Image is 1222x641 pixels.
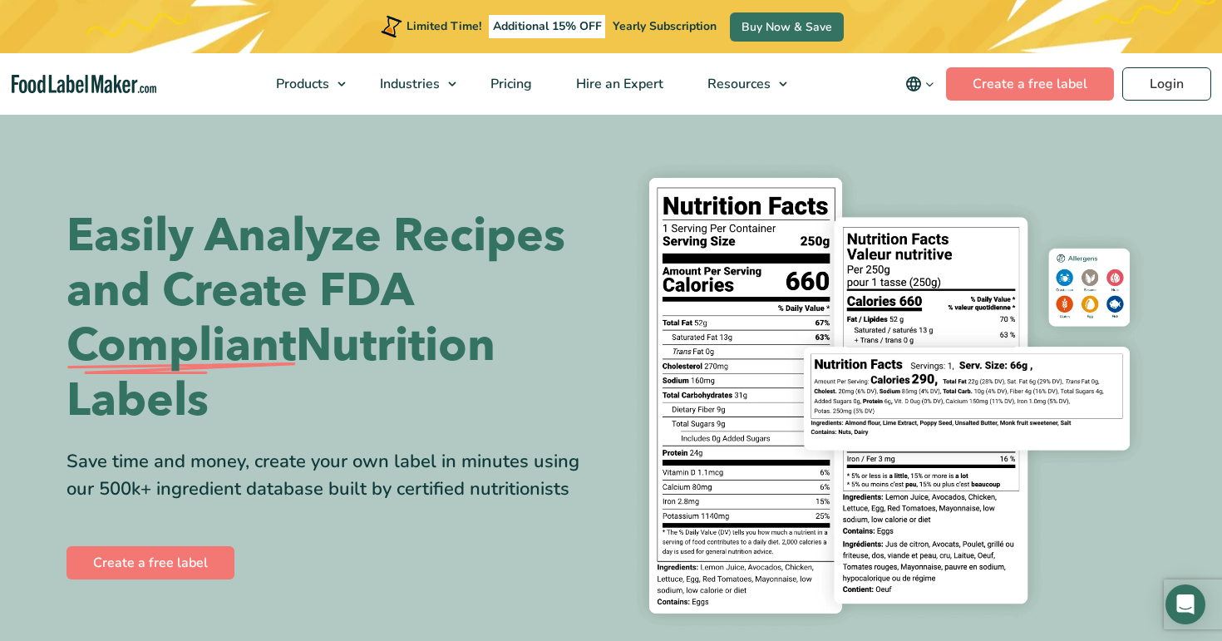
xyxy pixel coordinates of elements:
span: Products [271,75,331,93]
span: Industries [375,75,441,93]
div: Save time and money, create your own label in minutes using our 500k+ ingredient database built b... [67,448,599,503]
a: Login [1122,67,1211,101]
a: Buy Now & Save [730,12,844,42]
a: Create a free label [67,546,234,579]
span: Resources [702,75,772,93]
span: Additional 15% OFF [489,15,606,38]
a: Industries [358,53,465,115]
span: Limited Time! [407,18,481,34]
div: Open Intercom Messenger [1165,584,1205,624]
a: Resources [686,53,796,115]
span: Yearly Subscription [613,18,717,34]
span: Compliant [67,318,296,373]
span: Hire an Expert [571,75,665,93]
a: Pricing [469,53,550,115]
a: Create a free label [946,67,1114,101]
span: Pricing [485,75,534,93]
a: Hire an Expert [554,53,682,115]
a: Products [254,53,354,115]
h1: Easily Analyze Recipes and Create FDA Nutrition Labels [67,209,599,428]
